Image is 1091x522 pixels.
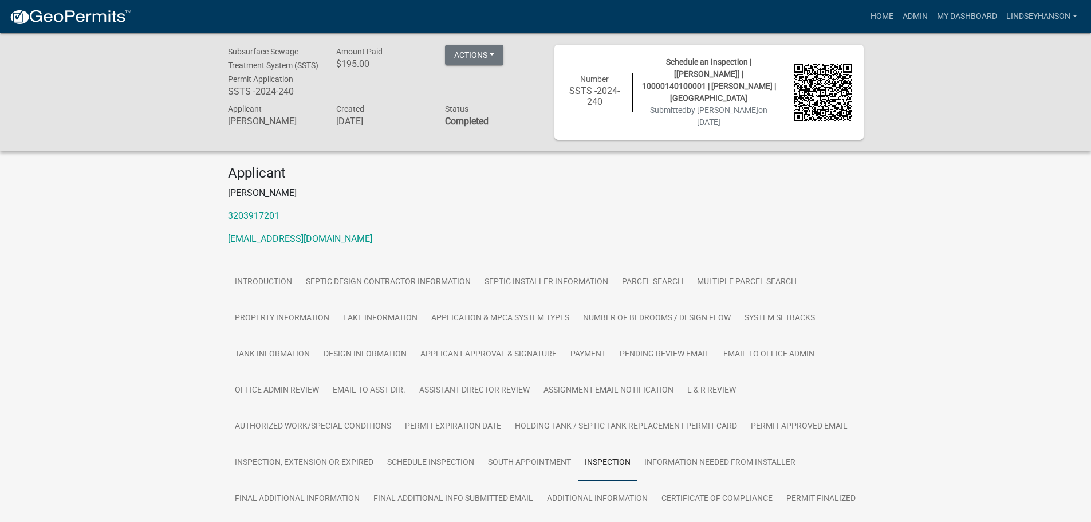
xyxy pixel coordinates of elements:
span: Submitted on [DATE] [650,105,767,127]
h6: SSTS -2024-240 [228,86,320,97]
a: Application & MPCA System Types [424,300,576,337]
span: Number [580,74,609,84]
a: Assignment Email Notification [537,372,680,409]
a: Permit Finalized [779,481,862,517]
a: Property Information [228,300,336,337]
a: Authorized Work/Special Conditions [228,409,398,445]
a: South Appointment [481,445,578,481]
span: by [PERSON_NAME] [687,105,758,115]
a: Applicant Approval & Signature [413,336,564,373]
a: Number of Bedrooms / Design Flow [576,300,738,337]
a: Lindseyhanson [1002,6,1082,28]
span: Applicant [228,104,262,113]
a: Email to Office Admin [716,336,821,373]
a: Septic Installer Information [478,264,615,301]
a: Additional Information [540,481,655,517]
a: Admin [898,6,932,28]
a: L & R Review [680,372,743,409]
span: Subsurface Sewage Treatment System (SSTS) Permit Application [228,47,318,84]
a: Home [866,6,898,28]
a: Tank Information [228,336,317,373]
p: [PERSON_NAME] [228,186,864,200]
a: Schedule Inspection [380,445,481,481]
span: Amount Paid [336,47,383,56]
a: Final Additional Information [228,481,367,517]
a: Inspection, Extension or EXPIRED [228,445,380,481]
a: My Dashboard [932,6,1002,28]
a: Information Needed from Installer [637,445,802,481]
h6: SSTS -2024-240 [566,85,624,107]
h6: [PERSON_NAME] [228,116,320,127]
h4: Applicant [228,165,864,182]
strong: Completed [445,116,489,127]
a: Design Information [317,336,413,373]
a: Inspection [578,445,637,481]
a: Permit Expiration Date [398,409,508,445]
a: Pending review Email [613,336,716,373]
a: Septic Design Contractor Information [299,264,478,301]
a: Permit Approved Email [744,409,854,445]
a: [EMAIL_ADDRESS][DOMAIN_NAME] [228,233,372,244]
button: Actions [445,45,503,65]
a: Email to Asst Dir. [326,372,412,409]
a: Multiple Parcel Search [690,264,804,301]
a: 3203917201 [228,210,279,221]
h6: [DATE] [336,116,428,127]
a: Introduction [228,264,299,301]
a: Lake Information [336,300,424,337]
a: Final Additional Info submitted Email [367,481,540,517]
h6: $195.00 [336,58,428,69]
span: Status [445,104,468,113]
a: Office Admin Review [228,372,326,409]
a: System Setbacks [738,300,822,337]
span: Created [336,104,364,113]
span: Schedule an Inspection | [[PERSON_NAME]] | 10000140100001 | [PERSON_NAME] | [GEOGRAPHIC_DATA] [642,57,776,103]
img: QR code [794,64,852,122]
a: Holding Tank / Septic Tank Replacement Permit Card [508,409,744,445]
a: Assistant Director Review [412,372,537,409]
a: Payment [564,336,613,373]
a: Parcel search [615,264,690,301]
a: Certificate of Compliance [655,481,779,517]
